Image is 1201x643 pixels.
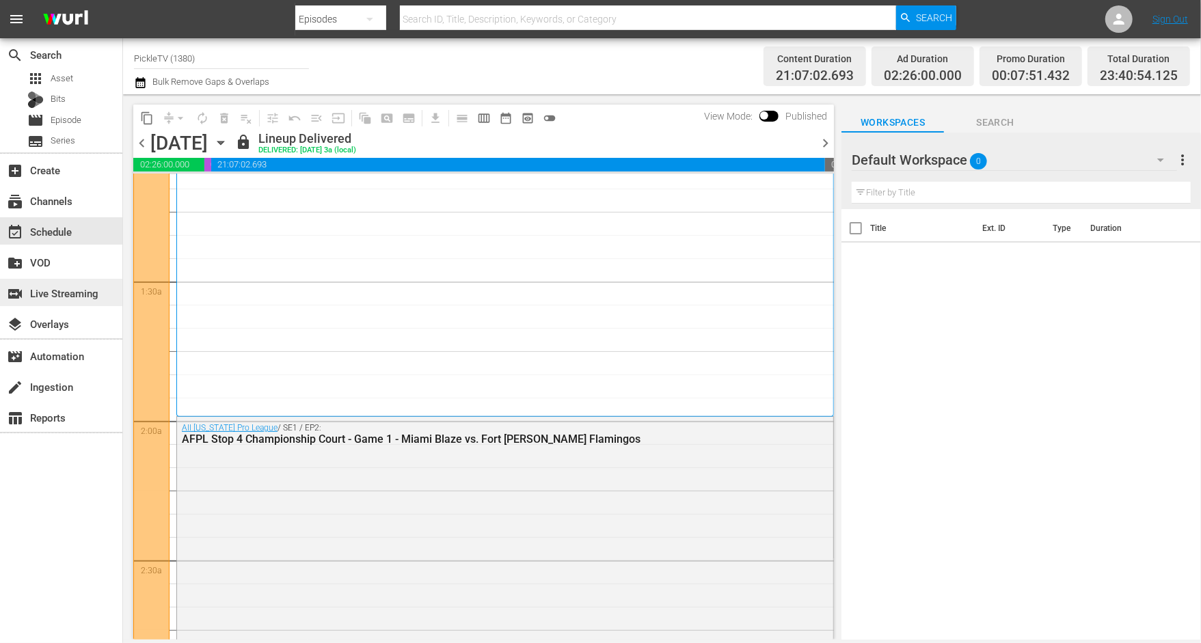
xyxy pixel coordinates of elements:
[133,135,150,152] span: chevron_left
[776,49,854,68] div: Content Duration
[7,348,23,365] span: Automation
[182,433,755,446] div: AFPL Stop 4 Championship Court - Game 1 - Miami Blaze vs. Fort [PERSON_NAME] Flamingos
[817,135,834,152] span: chevron_right
[235,134,252,150] span: lock
[182,423,755,446] div: / SE1 / EP2:
[7,410,23,426] span: Reports
[376,107,398,129] span: Create Search Block
[499,111,513,125] span: date_range_outlined
[258,131,356,146] div: Lineup Delivered
[852,141,1177,179] div: Default Workspace
[158,107,191,129] span: Remove Gaps & Overlaps
[884,68,962,84] span: 02:26:00.000
[992,68,1070,84] span: 00:07:51.432
[27,70,44,87] span: Asset
[306,107,327,129] span: Fill episodes with ad slates
[896,5,956,30] button: Search
[204,158,211,172] span: 00:07:51.432
[51,134,75,148] span: Series
[473,107,495,129] span: Week Calendar View
[7,224,23,241] span: Schedule
[133,158,204,172] span: 02:26:00.000
[944,114,1047,131] span: Search
[697,111,759,122] span: View Mode:
[327,107,349,129] span: Update Metadata from Key Asset
[150,77,269,87] span: Bulk Remove Gaps & Overlaps
[349,105,376,131] span: Refresh All Search Blocks
[759,111,769,120] span: Toggle to switch from Published to Draft view.
[916,5,952,30] span: Search
[870,209,974,247] th: Title
[150,132,208,154] div: [DATE]
[974,209,1044,247] th: Ext. ID
[779,111,834,122] span: Published
[51,113,81,127] span: Episode
[7,255,23,271] span: VOD
[140,111,154,125] span: content_copy
[495,107,517,129] span: Month Calendar View
[258,146,356,155] div: DELIVERED: [DATE] 3a (local)
[33,3,98,36] img: ans4CAIJ8jUAAAAAAAAAAAAAAAAAAAAAAAAgQb4GAAAAAAAAAAAAAAAAAAAAAAAAJMjXAAAAAAAAAAAAAAAAAAAAAAAAgAT5G...
[7,286,23,302] span: Live Streaming
[51,92,66,106] span: Bits
[27,92,44,108] div: Bits
[211,158,825,172] span: 21:07:02.693
[7,163,23,179] span: Create
[521,111,535,125] span: preview_outlined
[1100,68,1178,84] span: 23:40:54.125
[27,133,44,150] span: Series
[136,107,158,129] span: Copy Lineup
[398,107,420,129] span: Create Series Block
[1044,209,1082,247] th: Type
[1100,49,1178,68] div: Total Duration
[1174,143,1191,176] button: more_vert
[182,423,278,433] a: All [US_STATE] Pro League
[517,107,539,129] span: View Backup
[7,316,23,333] span: Overlays
[27,112,44,128] span: Episode
[776,68,854,84] span: 21:07:02.693
[841,114,944,131] span: Workspaces
[539,107,561,129] span: 24 hours Lineup View is OFF
[477,111,491,125] span: calendar_view_week_outlined
[284,107,306,129] span: Revert to Primary Episode
[51,72,73,85] span: Asset
[7,47,23,64] span: Search
[970,147,987,176] span: 0
[1082,209,1164,247] th: Duration
[543,111,556,125] span: toggle_off
[884,49,962,68] div: Ad Duration
[8,11,25,27] span: menu
[7,193,23,210] span: Channels
[992,49,1070,68] div: Promo Duration
[420,105,446,131] span: Download as CSV
[446,105,473,131] span: Day Calendar View
[1174,152,1191,168] span: more_vert
[7,379,23,396] span: Ingestion
[825,158,835,172] span: 00:19:05.875
[1152,14,1188,25] a: Sign Out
